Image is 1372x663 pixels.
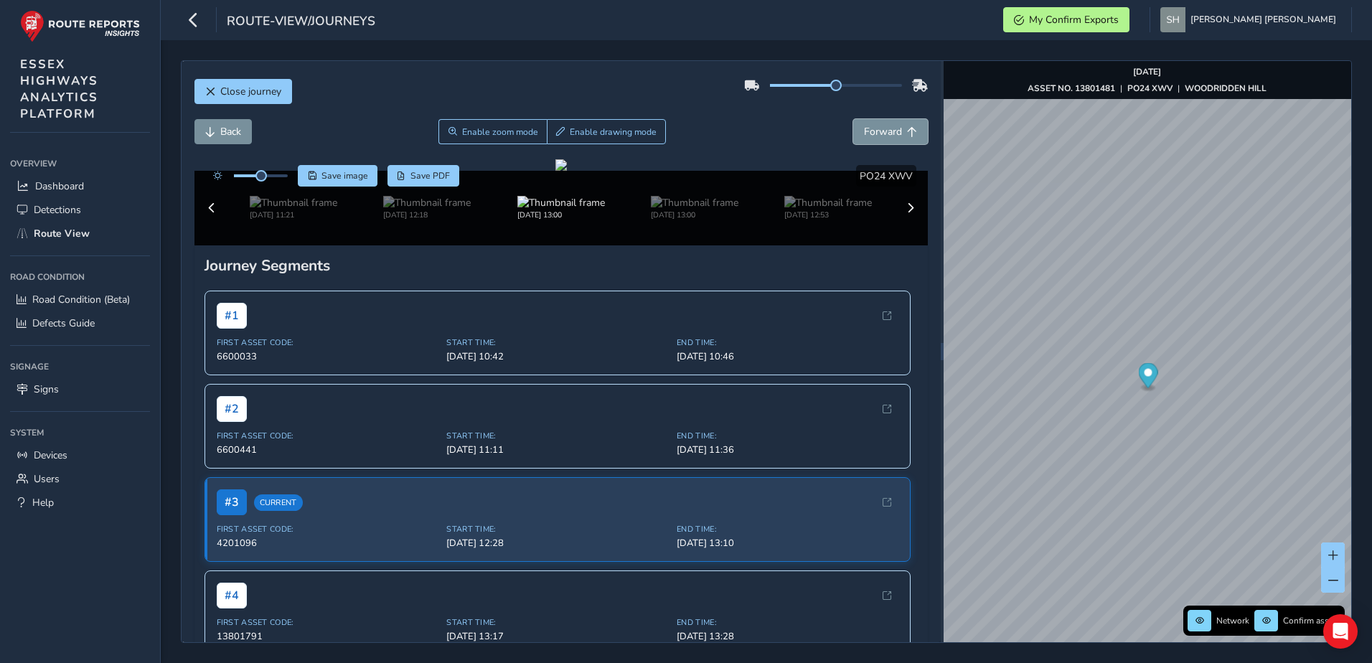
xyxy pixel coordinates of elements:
span: Start Time: [446,593,668,604]
span: My Confirm Exports [1029,13,1119,27]
div: Journey Segments [205,231,918,251]
span: 13801791 [217,606,438,619]
img: Thumbnail frame [250,181,337,194]
span: Detections [34,203,81,217]
a: Dashboard [10,174,150,198]
img: Thumbnail frame [383,181,471,194]
span: Start Time: [446,499,668,510]
span: Start Time: [446,406,668,417]
span: Close journey [220,85,281,98]
span: Enable drawing mode [570,126,657,138]
span: [DATE] 13:10 [677,512,898,525]
a: Detections [10,198,150,222]
span: 4201096 [217,512,438,525]
span: [DATE] 12:28 [446,512,668,525]
strong: PO24 XWV [1127,83,1173,94]
span: End Time: [677,593,898,604]
strong: ASSET NO. 13801481 [1028,83,1115,94]
button: Zoom [438,119,547,144]
span: Save PDF [410,170,450,182]
span: PO24 XWV [860,169,913,183]
button: Draw [547,119,667,144]
span: Network [1216,615,1249,626]
span: Enable zoom mode [462,126,538,138]
a: Devices [10,443,150,467]
div: Overview [10,153,150,174]
div: [DATE] 11:21 [250,194,337,205]
div: | | [1028,83,1267,94]
button: [PERSON_NAME] [PERSON_NAME] [1160,7,1341,32]
img: Thumbnail frame [651,181,738,194]
span: [DATE] 13:17 [446,606,668,619]
span: Save image [321,170,368,182]
strong: [DATE] [1133,66,1161,77]
span: Defects Guide [32,316,95,330]
span: [PERSON_NAME] [PERSON_NAME] [1190,7,1336,32]
span: Devices [34,448,67,462]
button: PDF [387,165,460,187]
a: Defects Guide [10,311,150,335]
span: Help [32,496,54,509]
a: Help [10,491,150,514]
img: rr logo [20,10,140,42]
a: Route View [10,222,150,245]
span: [DATE] 10:42 [446,326,668,339]
span: [DATE] 10:46 [677,326,898,339]
span: Back [220,125,241,138]
div: [DATE] 12:18 [383,194,471,205]
div: Map marker [1138,363,1157,392]
span: route-view/journeys [227,12,375,32]
button: My Confirm Exports [1003,7,1129,32]
span: [DATE] 11:11 [446,419,668,432]
span: End Time: [677,499,898,510]
button: Close journey [194,79,292,104]
span: First Asset Code: [217,499,438,510]
button: Back [194,119,252,144]
span: # 2 [217,372,247,398]
span: First Asset Code: [217,313,438,324]
span: [DATE] 11:36 [677,419,898,432]
span: [DATE] 13:28 [677,606,898,619]
span: Current [254,470,303,486]
span: Road Condition (Beta) [32,293,130,306]
img: Thumbnail frame [784,181,872,194]
span: ESSEX HIGHWAYS ANALYTICS PLATFORM [20,56,98,122]
div: Open Intercom Messenger [1323,614,1358,649]
a: Signs [10,377,150,401]
span: Forward [864,125,902,138]
span: Signs [34,382,59,396]
div: System [10,422,150,443]
span: Users [34,472,60,486]
div: [DATE] 13:00 [517,194,605,205]
span: Dashboard [35,179,84,193]
span: # 1 [217,278,247,304]
img: Thumbnail frame [517,181,605,194]
span: Start Time: [446,313,668,324]
img: diamond-layout [1160,7,1185,32]
strong: WOODRIDDEN HILL [1185,83,1267,94]
span: Confirm assets [1283,615,1340,626]
a: Road Condition (Beta) [10,288,150,311]
div: [DATE] 13:00 [651,194,738,205]
span: # 3 [217,465,247,491]
span: # 4 [217,559,247,585]
span: 6600033 [217,326,438,339]
span: End Time: [677,406,898,417]
span: 6600441 [217,419,438,432]
button: Forward [853,119,928,144]
span: First Asset Code: [217,406,438,417]
span: First Asset Code: [217,593,438,604]
a: Users [10,467,150,491]
div: Signage [10,356,150,377]
span: Route View [34,227,90,240]
span: End Time: [677,313,898,324]
div: Road Condition [10,266,150,288]
div: [DATE] 12:53 [784,194,872,205]
button: Save [298,165,377,187]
